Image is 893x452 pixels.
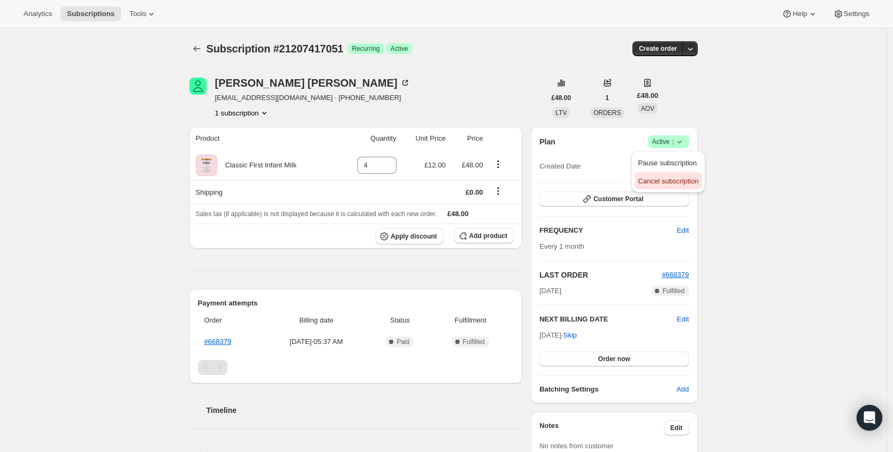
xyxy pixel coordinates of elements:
[391,232,437,241] span: Apply discount
[490,158,507,170] button: Product actions
[638,159,697,167] span: Pause subscription
[400,127,449,150] th: Unit Price
[338,127,400,150] th: Quantity
[857,405,882,431] div: Open Intercom Messenger
[449,127,486,150] th: Price
[539,314,677,325] h2: NEXT BILLING DATE
[792,10,807,18] span: Help
[463,338,485,346] span: Fulfilled
[207,43,344,55] span: Subscription #21207417051
[434,315,508,326] span: Fulfillment
[775,6,824,21] button: Help
[563,330,577,341] span: Skip
[844,10,869,18] span: Settings
[637,90,659,101] span: £48.00
[189,127,339,150] th: Product
[266,315,367,326] span: Billing date
[391,44,408,53] span: Active
[352,44,380,53] span: Recurring
[827,6,876,21] button: Settings
[557,327,583,344] button: Skip
[593,109,621,117] span: ORDERS
[539,384,676,395] h6: Batching Settings
[60,6,121,21] button: Subscriptions
[454,228,514,243] button: Add product
[198,360,514,375] nav: Pagination
[539,136,555,147] h2: Plan
[469,232,507,240] span: Add product
[196,155,217,176] img: product img
[372,315,427,326] span: Status
[465,188,483,196] span: £0.00
[376,228,444,244] button: Apply discount
[599,90,616,105] button: 1
[539,286,561,296] span: [DATE]
[539,351,689,366] button: Order now
[215,93,410,103] span: [EMAIL_ADDRESS][DOMAIN_NAME] · [PHONE_NUMBER]
[207,405,523,416] h2: Timeline
[552,94,571,102] span: £48.00
[670,381,695,398] button: Add
[196,210,437,218] span: Sales tax (if applicable) is not displayed because it is calculated with each new order.
[198,309,263,332] th: Order
[129,10,146,18] span: Tools
[662,287,684,295] span: Fulfilled
[606,94,609,102] span: 1
[670,424,683,432] span: Edit
[198,298,514,309] h2: Payment attempts
[24,10,52,18] span: Analytics
[670,222,695,239] button: Edit
[539,225,677,236] h2: FREQUENCY
[677,225,689,236] span: Edit
[672,137,674,146] span: |
[641,105,654,112] span: AOV
[266,336,367,347] span: [DATE] · 05:37 AM
[664,420,689,435] button: Edit
[189,41,204,56] button: Subscriptions
[396,338,409,346] span: Paid
[539,161,581,172] span: Created Date
[539,420,664,435] h3: Notes
[123,6,163,21] button: Tools
[598,355,630,363] span: Order now
[539,442,614,450] span: No notes from customer
[539,191,689,206] button: Customer Portal
[545,90,578,105] button: £48.00
[462,161,483,169] span: £48.00
[490,185,507,197] button: Shipping actions
[638,177,698,185] span: Cancel subscription
[447,210,469,218] span: £48.00
[215,78,410,88] div: [PERSON_NAME] [PERSON_NAME]
[17,6,58,21] button: Analytics
[676,384,689,395] span: Add
[639,44,677,53] span: Create order
[539,270,662,280] h2: LAST ORDER
[635,154,701,171] button: Pause subscription
[539,331,577,339] span: [DATE] ·
[217,160,297,171] div: Classic First Infant Milk
[539,242,584,250] span: Every 1 month
[632,41,683,56] button: Create order
[635,172,701,189] button: Cancel subscription
[652,136,685,147] span: Active
[662,270,689,280] button: #668379
[189,78,207,95] span: Leah Smith
[662,271,689,279] a: #668379
[204,338,232,346] a: #668379
[215,108,270,118] button: Product actions
[67,10,115,18] span: Subscriptions
[555,109,567,117] span: LTV
[189,180,339,204] th: Shipping
[593,195,643,203] span: Customer Portal
[677,314,689,325] button: Edit
[424,161,446,169] span: £12.00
